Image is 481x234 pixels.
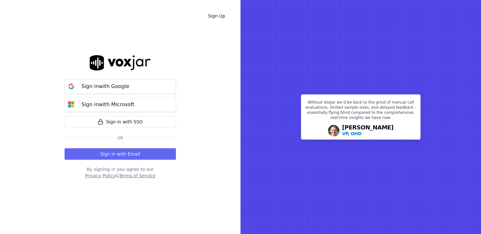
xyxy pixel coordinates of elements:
img: Avatar [328,125,339,136]
button: Sign inwith Microsoft [65,98,176,112]
div: [PERSON_NAME] [342,125,394,137]
button: Terms of Service [119,172,155,179]
img: google Sign in button [65,80,78,93]
button: Sign inwith Google [65,79,176,94]
button: Privacy Policy [85,172,115,179]
img: logo [90,55,151,70]
button: Sign in with Email [65,148,176,160]
span: Or [115,135,126,141]
p: Sign in with Microsoft [81,101,134,108]
img: microsoft Sign in button [65,98,78,111]
a: Sign in with SSO [65,116,176,128]
p: Without Voxjar we’d be back to the grind of manual call evaluations, limited sample sizes, and de... [305,100,416,123]
p: VP, OHD [342,130,361,137]
div: By signing in you agree to our & [65,166,176,179]
a: Sign Up [203,10,230,22]
p: Sign in with Google [81,83,129,90]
